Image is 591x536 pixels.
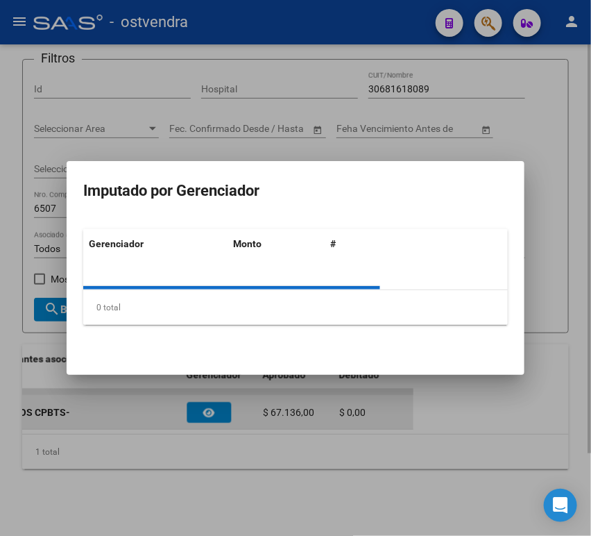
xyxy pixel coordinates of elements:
datatable-header-cell: # [325,229,380,259]
datatable-header-cell: Monto [228,229,325,259]
h3: Imputado por Gerenciador [83,178,508,204]
datatable-header-cell: Gerenciador [83,229,228,259]
span: Gerenciador [89,238,144,249]
span: # [330,238,336,249]
span: Monto [233,238,262,249]
div: Open Intercom Messenger [544,489,577,522]
div: 0 total [83,290,508,325]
